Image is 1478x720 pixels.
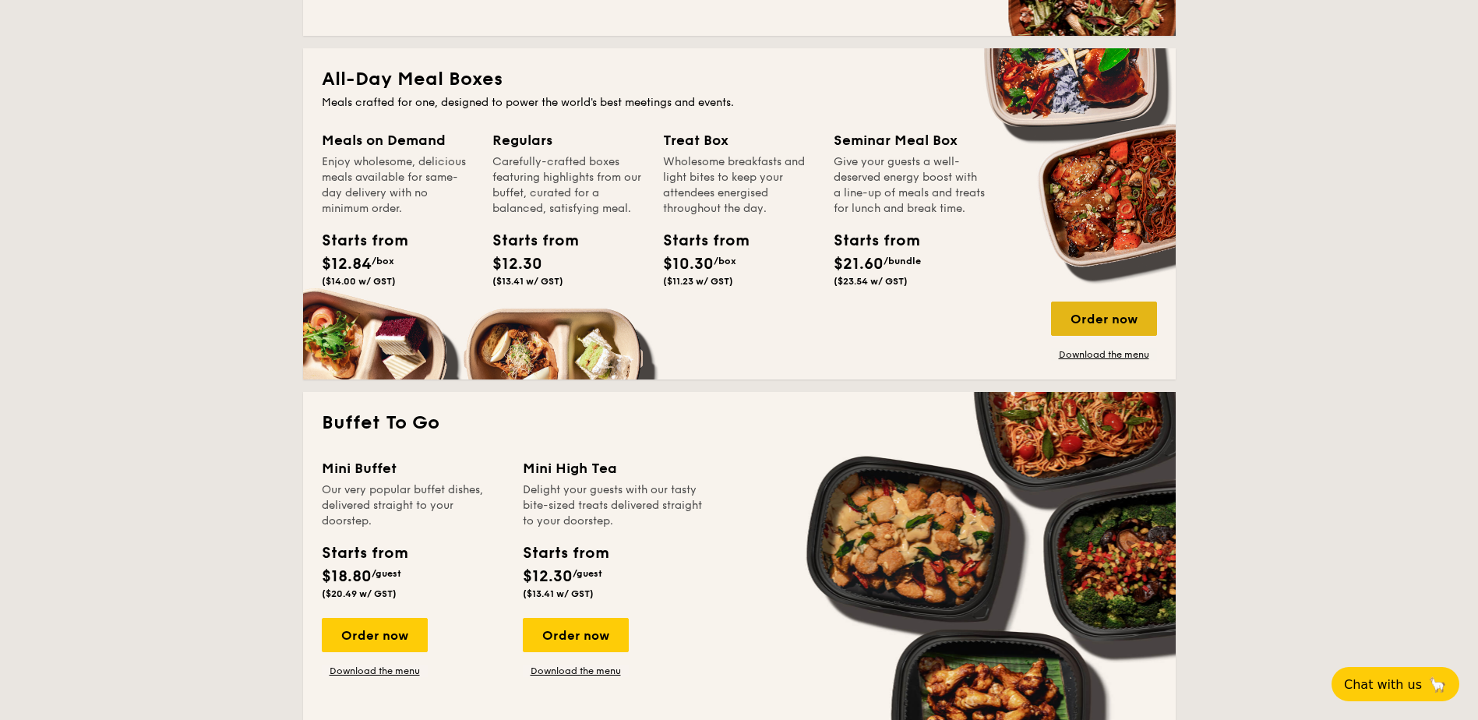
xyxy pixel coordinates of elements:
div: Regulars [492,129,644,151]
button: Chat with us🦙 [1332,667,1459,701]
div: Delight your guests with our tasty bite-sized treats delivered straight to your doorstep. [523,482,705,529]
span: $12.30 [492,255,542,274]
span: ($20.49 w/ GST) [322,588,397,599]
span: ($23.54 w/ GST) [834,276,908,287]
div: Seminar Meal Box [834,129,986,151]
div: Order now [523,618,629,652]
span: ($13.41 w/ GST) [523,588,594,599]
div: Starts from [523,542,608,565]
span: /guest [372,568,401,579]
span: $10.30 [663,255,714,274]
span: /box [714,256,736,266]
span: $18.80 [322,567,372,586]
div: Mini High Tea [523,457,705,479]
div: Starts from [834,229,904,252]
div: Starts from [663,229,733,252]
span: /guest [573,568,602,579]
span: Chat with us [1344,677,1422,692]
div: Meals crafted for one, designed to power the world's best meetings and events. [322,95,1157,111]
div: Order now [322,618,428,652]
span: /bundle [884,256,921,266]
div: Our very popular buffet dishes, delivered straight to your doorstep. [322,482,504,529]
h2: All-Day Meal Boxes [322,67,1157,92]
div: Treat Box [663,129,815,151]
span: $12.30 [523,567,573,586]
div: Wholesome breakfasts and light bites to keep your attendees energised throughout the day. [663,154,815,217]
h2: Buffet To Go [322,411,1157,436]
span: $12.84 [322,255,372,274]
div: Mini Buffet [322,457,504,479]
span: ($11.23 w/ GST) [663,276,733,287]
a: Download the menu [1051,348,1157,361]
div: Enjoy wholesome, delicious meals available for same-day delivery with no minimum order. [322,154,474,217]
div: Starts from [322,542,407,565]
span: ($13.41 w/ GST) [492,276,563,287]
div: Meals on Demand [322,129,474,151]
span: /box [372,256,394,266]
div: Carefully-crafted boxes featuring highlights from our buffet, curated for a balanced, satisfying ... [492,154,644,217]
a: Download the menu [322,665,428,677]
span: 🦙 [1428,676,1447,694]
div: Give your guests a well-deserved energy boost with a line-up of meals and treats for lunch and br... [834,154,986,217]
div: Order now [1051,302,1157,336]
span: $21.60 [834,255,884,274]
span: ($14.00 w/ GST) [322,276,396,287]
a: Download the menu [523,665,629,677]
div: Starts from [492,229,563,252]
div: Starts from [322,229,392,252]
